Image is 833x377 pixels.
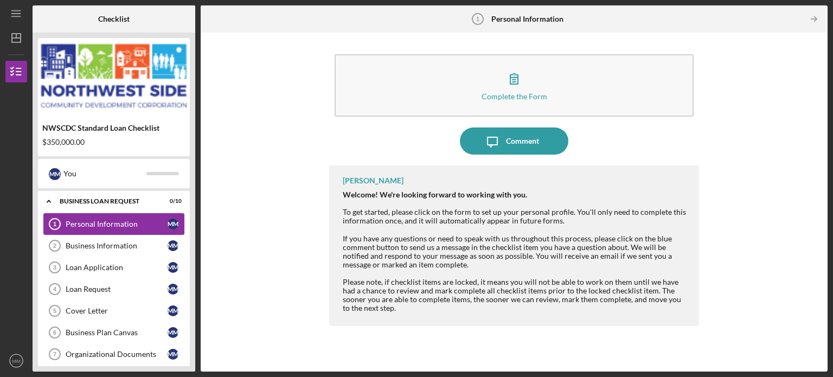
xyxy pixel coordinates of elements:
[53,308,56,314] tspan: 5
[43,343,184,365] a: 7Organizational DocumentsMM
[43,322,184,343] a: 6Business Plan CanvasMM
[98,15,130,23] b: Checklist
[53,329,56,336] tspan: 6
[43,278,184,300] a: 4Loan RequestMM
[66,285,168,293] div: Loan Request
[491,15,563,23] b: Personal Information
[53,286,57,292] tspan: 4
[63,164,146,183] div: You
[506,127,539,155] div: Comment
[43,235,184,257] a: 2Business InformationMM
[168,349,178,360] div: M M
[42,124,185,132] div: NWSCDC Standard Loan Checklist
[168,219,178,229] div: M M
[66,350,168,359] div: Organizational Documents
[12,358,21,364] text: MM
[53,264,56,271] tspan: 3
[335,54,694,117] button: Complete the Form
[43,213,184,235] a: 1Personal InformationMM
[343,176,403,185] div: [PERSON_NAME]
[162,198,182,205] div: 0 / 10
[5,350,27,372] button: MM
[66,241,168,250] div: Business Information
[168,327,178,338] div: M M
[482,92,547,100] div: Complete the Form
[49,168,61,180] div: M M
[66,328,168,337] div: Business Plan Canvas
[168,305,178,316] div: M M
[60,198,155,205] div: Business Loan Request
[53,221,56,227] tspan: 1
[168,240,178,251] div: M M
[66,306,168,315] div: Cover Letter
[43,257,184,278] a: 3Loan ApplicationMM
[168,262,178,273] div: M M
[343,190,527,199] strong: Welcome! We're looking forward to working with you.
[53,242,56,249] tspan: 2
[343,190,688,312] div: To get started, please click on the form to set up your personal profile. You'll only need to com...
[43,300,184,322] a: 5Cover LetterMM
[66,220,168,228] div: Personal Information
[42,138,185,146] div: $350,000.00
[66,263,168,272] div: Loan Application
[460,127,568,155] button: Comment
[38,43,190,108] img: Product logo
[168,284,178,295] div: M M
[53,351,56,357] tspan: 7
[476,16,479,22] tspan: 1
